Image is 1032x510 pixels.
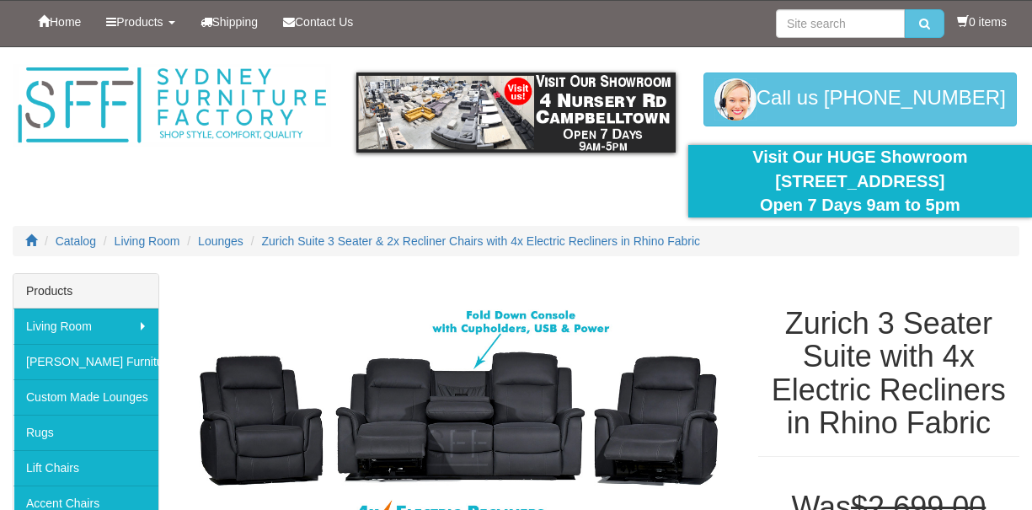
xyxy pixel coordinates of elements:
[115,234,180,248] a: Living Room
[198,234,243,248] a: Lounges
[776,9,905,38] input: Site search
[356,72,675,153] img: showroom.gif
[295,15,353,29] span: Contact Us
[13,274,158,309] div: Products
[116,15,163,29] span: Products
[56,234,96,248] a: Catalog
[13,379,158,415] a: Custom Made Lounges
[212,15,259,29] span: Shipping
[50,15,81,29] span: Home
[957,13,1007,30] li: 0 items
[262,234,701,248] a: Zurich Suite 3 Seater & 2x Recliner Chairs with 4x Electric Recliners in Rhino Fabric
[94,1,187,43] a: Products
[13,415,158,450] a: Rugs
[13,450,158,486] a: Lift Chairs
[701,145,1019,217] div: Visit Our HUGE Showroom [STREET_ADDRESS] Open 7 Days 9am to 5pm
[13,64,331,147] img: Sydney Furniture Factory
[13,309,158,344] a: Living Room
[758,307,1019,440] h1: Zurich 3 Seater Suite with 4x Electric Recliners in Rhino Fabric
[188,1,271,43] a: Shipping
[13,344,158,379] a: [PERSON_NAME] Furniture
[25,1,94,43] a: Home
[270,1,366,43] a: Contact Us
